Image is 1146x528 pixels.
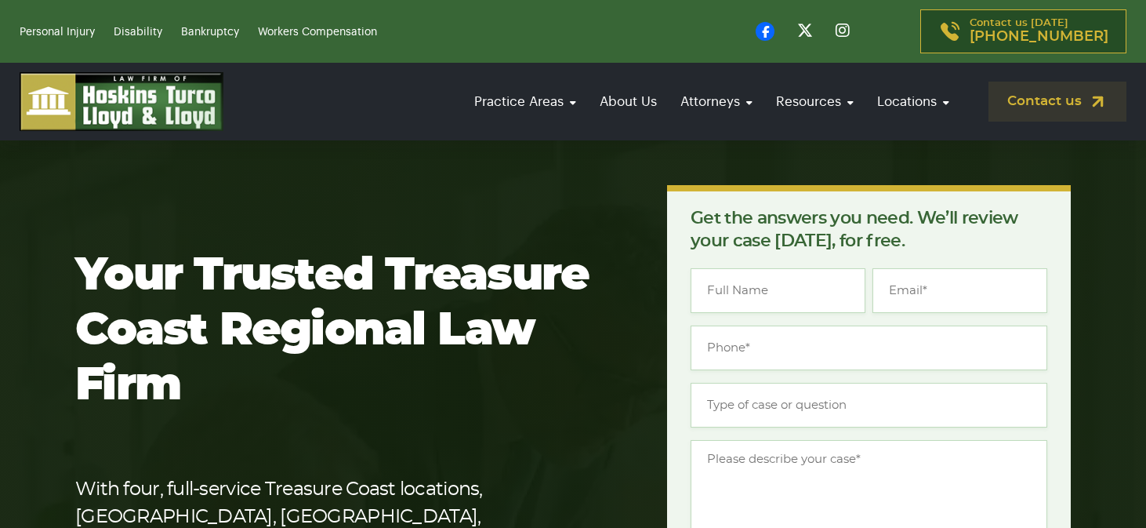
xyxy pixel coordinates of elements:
[20,72,223,131] img: logo
[869,79,957,124] a: Locations
[691,383,1047,428] input: Type of case or question
[970,29,1108,45] span: [PHONE_NUMBER]
[673,79,760,124] a: Attorneys
[114,27,162,38] a: Disability
[691,207,1047,253] p: Get the answers you need. We’ll review your case [DATE], for free.
[466,79,584,124] a: Practice Areas
[768,79,861,124] a: Resources
[691,268,865,313] input: Full Name
[872,268,1047,313] input: Email*
[75,249,617,413] h1: Your Trusted Treasure Coast Regional Law Firm
[181,27,239,38] a: Bankruptcy
[988,82,1126,122] a: Contact us
[970,18,1108,45] p: Contact us [DATE]
[691,326,1047,370] input: Phone*
[258,27,377,38] a: Workers Compensation
[20,27,95,38] a: Personal Injury
[592,79,665,124] a: About Us
[920,9,1126,53] a: Contact us [DATE][PHONE_NUMBER]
